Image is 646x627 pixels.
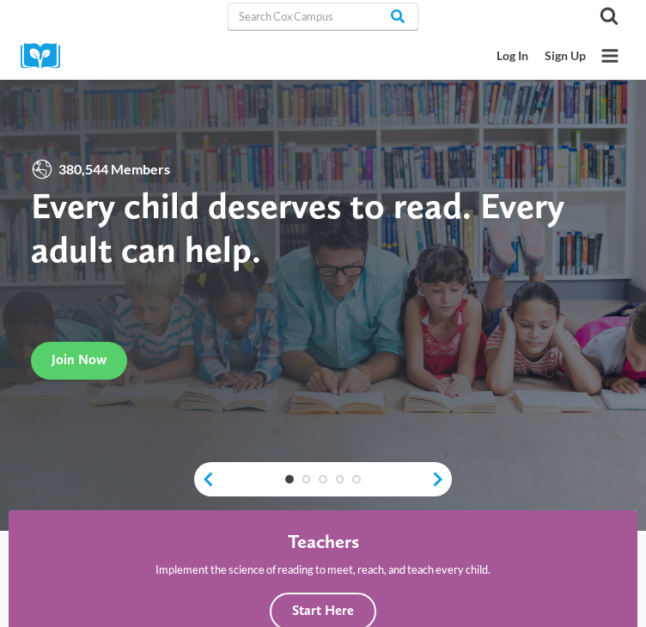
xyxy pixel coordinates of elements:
[431,472,452,488] a: next
[488,41,536,71] a: Log In
[31,342,127,380] a: Join Now
[352,475,361,484] a: 5
[488,41,594,71] nav: Secondary Mobile Navigation
[319,475,327,484] a: 3
[21,43,72,70] img: Cox Campus
[194,462,452,496] div: content slider buttons
[53,158,176,180] span: 380,544 Members
[52,351,107,368] span: Join Now
[336,475,344,484] a: 4
[228,3,417,30] input: Search Cox Campus
[285,475,294,484] a: 1
[288,531,359,554] h4: Teachers
[155,561,491,578] p: Implement the science of reading to meet, reach, and teach every child.
[536,41,594,71] a: Sign Up
[194,472,215,488] a: previous
[594,40,625,71] button: Open menu
[31,184,564,271] strong: Every child deserves to read. Every adult can help.
[302,475,311,484] a: 2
